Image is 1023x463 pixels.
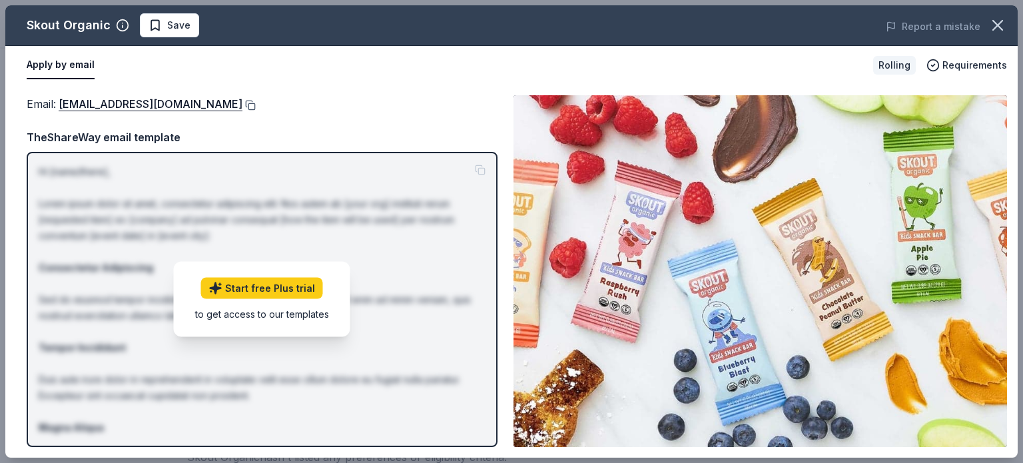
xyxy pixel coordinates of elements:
[27,15,111,36] div: Skout Organic
[27,129,498,146] div: TheShareWay email template
[39,342,126,353] strong: Tempor Incididunt
[39,262,153,273] strong: Consectetur Adipiscing
[140,13,199,37] button: Save
[201,278,323,299] a: Start free Plus trial
[926,57,1007,73] button: Requirements
[59,95,242,113] a: [EMAIL_ADDRESS][DOMAIN_NAME]
[513,95,1007,447] img: Image for Skout Organic
[195,307,329,321] div: to get access to our templates
[39,422,104,433] strong: Magna Aliqua
[27,97,242,111] span: Email :
[873,56,916,75] div: Rolling
[942,57,1007,73] span: Requirements
[886,19,980,35] button: Report a mistake
[27,51,95,79] button: Apply by email
[167,17,190,33] span: Save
